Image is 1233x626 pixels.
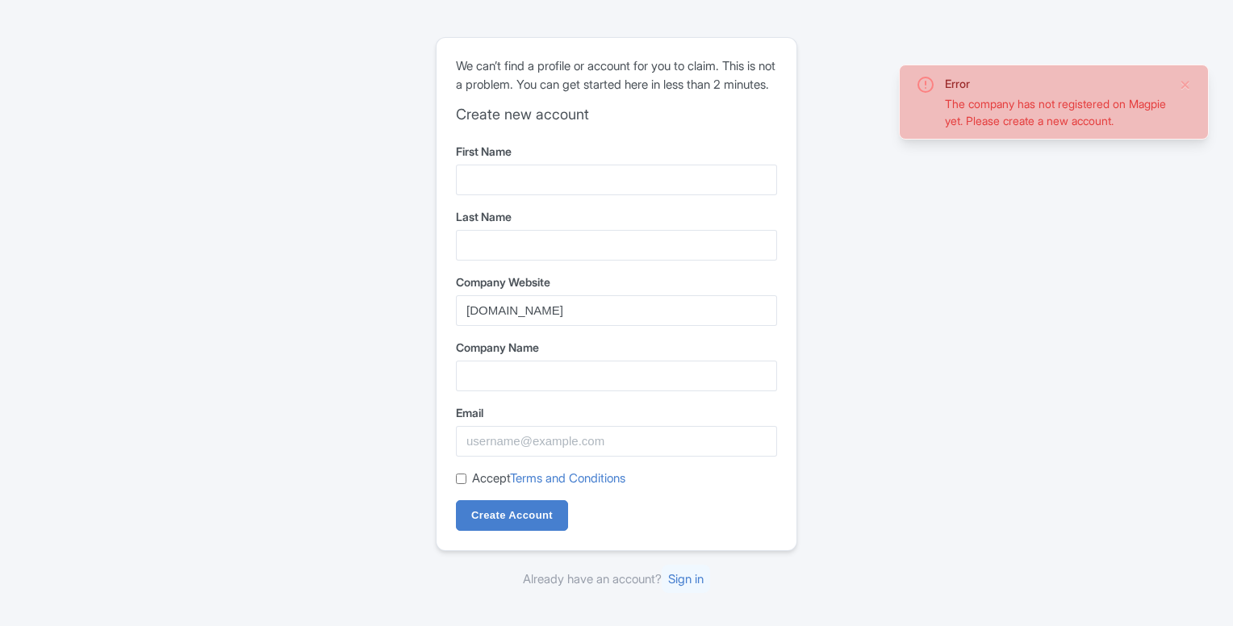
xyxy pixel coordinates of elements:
label: Email [456,404,777,421]
label: Last Name [456,208,777,225]
a: Terms and Conditions [510,470,625,486]
button: Close [1179,75,1192,94]
input: example.com [456,295,777,326]
p: We can’t find a profile or account for you to claim. This is not a problem. You can get started h... [456,57,777,94]
h2: Create new account [456,106,777,123]
input: Create Account [456,500,568,531]
label: Company Name [456,339,777,356]
div: Error [945,75,1166,92]
input: username@example.com [456,426,777,457]
label: Accept [472,469,625,488]
div: Already have an account? [436,570,797,589]
div: The company has not registered on Magpie yet. Please create a new account. [945,95,1166,129]
label: First Name [456,143,777,160]
a: Sign in [662,565,710,593]
label: Company Website [456,273,777,290]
